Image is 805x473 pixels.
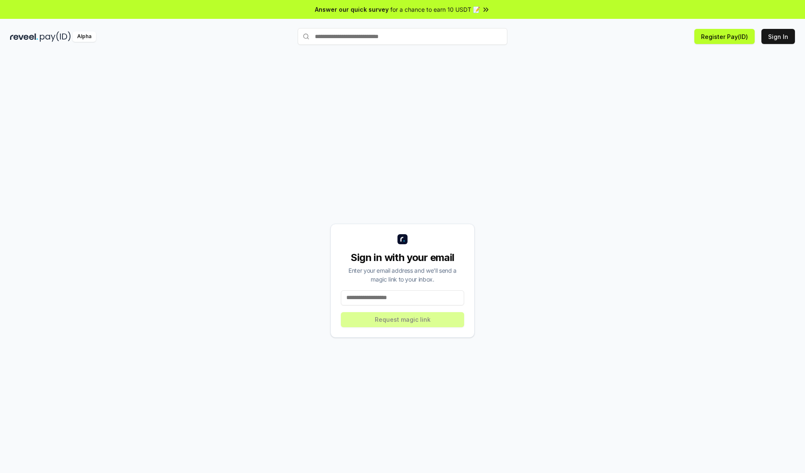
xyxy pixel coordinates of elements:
img: pay_id [40,31,71,42]
button: Register Pay(ID) [694,29,755,44]
button: Sign In [761,29,795,44]
span: Answer our quick survey [315,5,389,14]
img: logo_small [397,234,408,244]
div: Sign in with your email [341,251,464,264]
div: Alpha [73,31,96,42]
img: reveel_dark [10,31,38,42]
span: for a chance to earn 10 USDT 📝 [390,5,480,14]
div: Enter your email address and we’ll send a magic link to your inbox. [341,266,464,284]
